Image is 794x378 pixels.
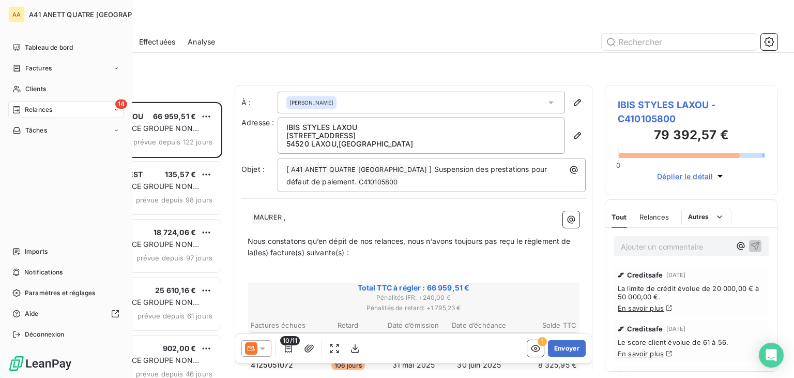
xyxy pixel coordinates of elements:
[153,112,196,121] span: 66 959,51 €
[289,99,333,106] span: [PERSON_NAME]
[289,164,429,176] span: A41 ANETT QUATRE [GEOGRAPHIC_DATA]
[241,118,274,127] span: Adresse :
[249,283,578,293] span: Total TTC à régler : 66 959,51 €
[548,340,586,357] button: Envoyer
[8,6,25,23] div: AA
[241,165,265,173] span: Objet :
[612,213,627,221] span: Tout
[155,286,196,295] span: 25 610,16 €
[163,344,196,353] span: 902,00 €
[248,237,573,257] span: Nous constatons qu’en dépit de nos relances, nous n’avons toujours pas reçu le règlement de la(le...
[154,228,196,237] span: 18 724,06 €
[133,138,212,146] span: prévue depuis 122 jours
[357,177,400,188] span: C410105800
[74,182,199,201] span: PLAN DE RELANCE GROUPE NON AUTOMATIQUE
[602,34,757,50] input: Rechercher
[286,165,289,173] span: [
[136,370,212,378] span: prévue depuis 46 jours
[286,165,549,186] span: ] Suspension des prestations pour défaut de paiement.
[284,212,286,221] span: ,
[654,170,729,182] button: Déplier le détail
[74,356,199,375] span: PLAN DE RELANCE GROUPE NON AUTOMATIQUE
[381,320,446,331] th: Date d’émission
[316,320,380,331] th: Retard
[25,84,46,94] span: Clients
[25,64,52,73] span: Factures
[25,126,47,135] span: Tâches
[115,99,127,109] span: 14
[74,124,199,143] span: PLAN DE RELANCE GROUPE NON AUTOMATIQUE
[447,359,511,371] td: 30 juin 2025
[627,325,663,333] span: Creditsafe
[447,320,511,331] th: Date d’échéance
[8,306,124,322] a: Aide
[331,361,365,370] span: 106 jours
[249,293,578,302] span: Pénalités IFR : + 240,00 €
[8,355,72,372] img: Logo LeanPay
[286,132,556,140] p: [STREET_ADDRESS]
[251,360,294,370] span: 4125051072
[666,326,686,332] span: [DATE]
[241,97,278,108] label: À :
[618,98,765,126] span: IBIS STYLES LAXOU - C410105800
[50,101,222,378] div: grid
[286,123,556,132] p: IBIS STYLES LAXOU
[136,196,212,204] span: prévue depuis 98 jours
[280,336,300,345] span: 10/11
[618,126,765,147] h3: 79 392,57 €
[74,298,199,317] span: PLAN DE RELANCE GROUPE NON AUTOMATIQUE
[25,247,48,256] span: Imports
[666,272,686,278] span: [DATE]
[249,303,578,313] span: Pénalités de retard : + 1 795,23 €
[25,309,39,318] span: Aide
[627,271,663,279] span: Creditsafe
[74,240,199,259] span: PLAN DE RELANCE GROUPE NON AUTOMATIQUE
[512,320,577,331] th: Solde TTC
[625,370,645,376] span: [DATE]
[618,284,765,301] span: La limite de crédit évolue de 20 000,00 € à 50 000,00 €.
[618,338,765,346] span: Le score client évolue de 61 à 56.
[165,170,196,179] span: 135,57 €
[136,254,212,262] span: prévue depuis 97 jours
[250,320,315,331] th: Factures échues
[25,43,73,52] span: Tableau de bord
[252,212,283,224] span: MAURER
[616,161,620,169] span: 0
[138,312,212,320] span: prévue depuis 61 jours
[25,330,65,339] span: Déconnexion
[286,140,556,148] p: 54520 LAXOU , [GEOGRAPHIC_DATA]
[618,350,664,358] a: En savoir plus
[381,359,446,371] td: 31 mai 2025
[657,171,713,182] span: Déplier le détail
[29,10,167,19] span: A41 ANETT QUATRE [GEOGRAPHIC_DATA]
[618,304,664,312] a: En savoir plus
[25,288,95,298] span: Paramètres et réglages
[512,359,577,371] td: 8 325,95 €
[25,105,52,114] span: Relances
[639,213,669,221] span: Relances
[759,343,784,368] div: Open Intercom Messenger
[139,37,176,47] span: Effectuées
[24,268,63,277] span: Notifications
[188,37,215,47] span: Analyse
[681,209,731,225] button: Autres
